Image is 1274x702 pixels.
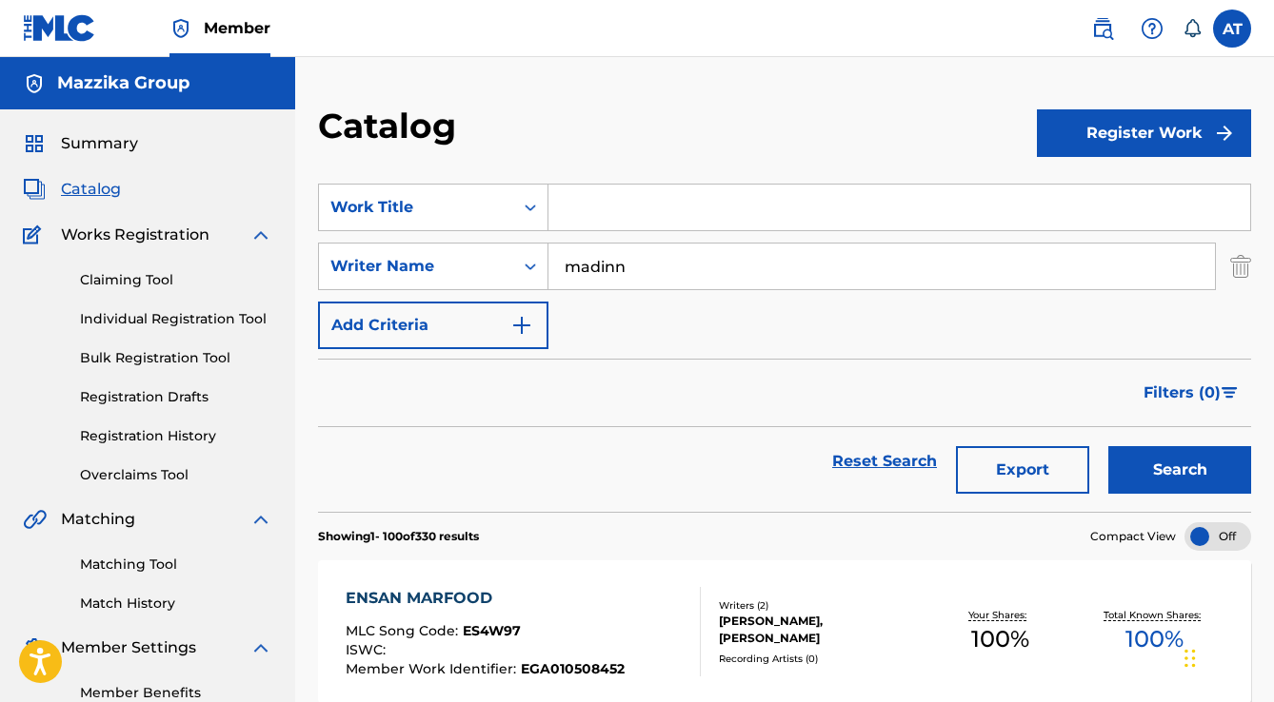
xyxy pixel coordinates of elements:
[719,652,923,666] div: Recording Artists ( 0 )
[1090,528,1176,545] span: Compact View
[249,508,272,531] img: expand
[1141,17,1164,40] img: help
[1104,608,1205,622] p: Total Known Shares:
[1133,10,1171,48] div: Help
[61,636,196,659] span: Member Settings
[1144,381,1221,404] span: Filters ( 0 )
[823,440,946,482] a: Reset Search
[346,622,463,639] span: MLC Song Code :
[169,17,192,40] img: Top Rightsholder
[61,178,121,201] span: Catalog
[956,446,1089,494] button: Export
[80,555,272,575] a: Matching Tool
[318,302,548,349] button: Add Criteria
[1179,611,1274,702] iframe: Chat Widget
[61,508,135,531] span: Matching
[80,387,272,407] a: Registration Drafts
[463,622,521,639] span: ES4W97
[23,72,46,95] img: Accounts
[1213,122,1236,145] img: f7272a7cc735f4ea7f67.svg
[318,105,466,147] h2: Catalog
[249,636,272,659] img: expand
[1184,630,1196,687] div: Drag
[23,14,96,42] img: MLC Logo
[61,132,138,155] span: Summary
[1230,243,1251,290] img: Delete Criterion
[80,309,272,329] a: Individual Registration Tool
[521,660,625,677] span: EGA010508452
[1213,10,1251,48] div: User Menu
[346,641,390,658] span: ISWC :
[80,348,272,368] a: Bulk Registration Tool
[23,508,47,531] img: Matching
[80,465,272,485] a: Overclaims Tool
[57,72,189,94] h5: Mazzika Group
[1125,622,1184,656] span: 100 %
[204,17,270,39] span: Member
[719,613,923,647] div: [PERSON_NAME], [PERSON_NAME]
[971,622,1029,656] span: 100 %
[1108,446,1251,494] button: Search
[1132,369,1251,417] button: Filters (0)
[23,636,46,659] img: Member Settings
[1221,439,1274,592] iframe: Resource Center
[80,270,272,290] a: Claiming Tool
[23,178,121,201] a: CatalogCatalog
[23,132,46,155] img: Summary
[318,528,479,545] p: Showing 1 - 100 of 330 results
[510,314,533,337] img: 9d2ae6d4665cec9f34b9.svg
[1091,17,1114,40] img: search
[249,224,272,246] img: expand
[346,660,521,677] span: Member Work Identifier :
[968,608,1031,622] p: Your Shares:
[1183,19,1202,38] div: Notifications
[1084,10,1122,48] a: Public Search
[719,598,923,613] div: Writers ( 2 )
[1037,109,1251,157] button: Register Work
[346,587,625,610] div: ENSAN MARFOOD
[80,426,272,446] a: Registration History
[61,224,209,246] span: Works Registration
[330,255,502,278] div: Writer Name
[80,594,272,614] a: Match History
[1222,387,1238,399] img: filter
[23,178,46,201] img: Catalog
[330,196,502,219] div: Work Title
[23,132,138,155] a: SummarySummary
[23,224,48,246] img: Works Registration
[318,184,1251,512] form: Search Form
